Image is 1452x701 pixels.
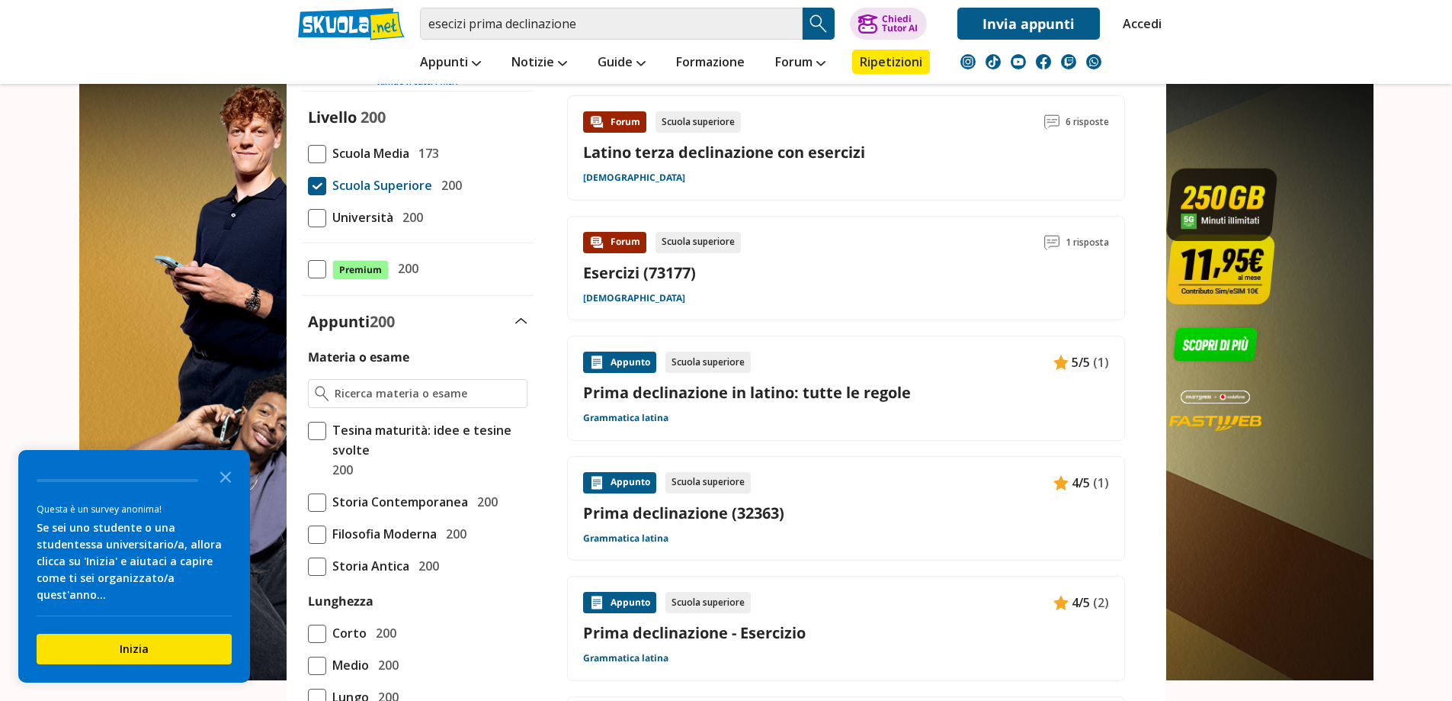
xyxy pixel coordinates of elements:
img: Commenti lettura [1044,114,1059,130]
img: Appunti contenuto [589,355,604,370]
span: Filosofia Moderna [326,524,437,544]
a: Forum [771,50,829,77]
span: 200 [361,107,386,127]
a: Grammatica latina [583,532,668,545]
img: WhatsApp [1086,54,1101,69]
div: Scuola superiore [655,232,741,253]
span: 200 [392,259,418,278]
label: Livello [308,107,357,127]
a: Prima declinazione - Esercizio [583,622,1109,643]
a: Esercizi (73177) [583,262,696,283]
div: Scuola superiore [665,592,751,613]
a: Formazione [672,50,748,77]
img: Apri e chiudi sezione [515,318,527,324]
img: Cerca appunti, riassunti o versioni [807,12,830,35]
div: Questa è un survey anonima! [37,502,232,516]
span: Scuola Media [326,143,409,163]
a: Guide [594,50,649,77]
span: Università [326,207,393,227]
a: Prima declinazione (32363) [583,503,1109,523]
span: 200 [370,623,396,643]
img: tiktok [986,54,1001,69]
span: 200 [471,492,498,512]
span: (2) [1093,593,1109,613]
span: 4/5 [1072,593,1090,613]
div: Scuola superiore [655,111,741,133]
span: Premium [332,260,389,280]
img: Appunti contenuto [1053,595,1069,610]
button: ChiediTutor AI [850,8,927,40]
span: Medio [326,655,369,675]
div: Forum [583,111,646,133]
div: Forum [583,232,646,253]
img: Forum contenuto [589,235,604,250]
a: Grammatica latina [583,652,668,664]
a: Notizie [508,50,571,77]
span: 200 [370,311,395,332]
a: Accedi [1123,8,1155,40]
span: Storia Contemporanea [326,492,468,512]
a: Prima declinazione in latino: tutte le regole [583,382,1109,403]
span: 200 [372,655,399,675]
span: 4/5 [1072,473,1090,493]
span: Storia Antica [326,556,409,576]
button: Close the survey [210,461,241,491]
input: Ricerca materia o esame [335,386,520,401]
label: Appunti [308,311,395,332]
input: Cerca appunti, riassunti o versioni [420,8,803,40]
div: Appunto [583,592,656,613]
span: 200 [326,460,353,480]
span: 200 [396,207,423,227]
img: Commenti lettura [1044,235,1059,250]
a: Appunti [416,50,485,77]
span: 173 [412,143,439,163]
img: facebook [1036,54,1051,69]
span: 200 [435,175,462,195]
span: (1) [1093,473,1109,493]
span: Corto [326,623,367,643]
a: [DEMOGRAPHIC_DATA] [583,292,685,304]
img: Ricerca materia o esame [315,386,329,401]
a: [DEMOGRAPHIC_DATA] [583,172,685,184]
button: Search Button [803,8,835,40]
a: Latino terza declinazione con esercizi [583,142,865,162]
button: Inizia [37,634,232,664]
img: twitch [1061,54,1076,69]
div: Scuola superiore [665,472,751,494]
label: Lunghezza [308,593,373,609]
span: Tesina maturità: idee e tesine svolte [326,420,527,460]
img: Forum contenuto [589,114,604,130]
span: 6 risposte [1066,111,1109,133]
img: youtube [1011,54,1026,69]
a: Ripetizioni [852,50,930,74]
img: Appunti contenuto [1053,355,1069,370]
span: 5/5 [1072,352,1090,372]
img: Appunti contenuto [589,475,604,490]
img: instagram [960,54,976,69]
label: Materia o esame [308,349,409,365]
div: Scuola superiore [665,352,751,373]
div: Appunto [583,352,656,373]
img: Appunti contenuto [589,595,604,610]
a: Invia appunti [957,8,1100,40]
span: (1) [1093,352,1109,372]
span: 200 [440,524,466,544]
span: Scuola Superiore [326,175,432,195]
div: Se sei uno studente o una studentessa universitario/a, allora clicca su 'Inizia' e aiutaci a capi... [37,519,232,603]
a: Grammatica latina [583,412,668,424]
div: Appunto [583,472,656,494]
img: Appunti contenuto [1053,475,1069,490]
span: 200 [412,556,439,576]
div: Survey [18,450,250,683]
span: 1 risposta [1066,232,1109,253]
div: Chiedi Tutor AI [882,14,918,33]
